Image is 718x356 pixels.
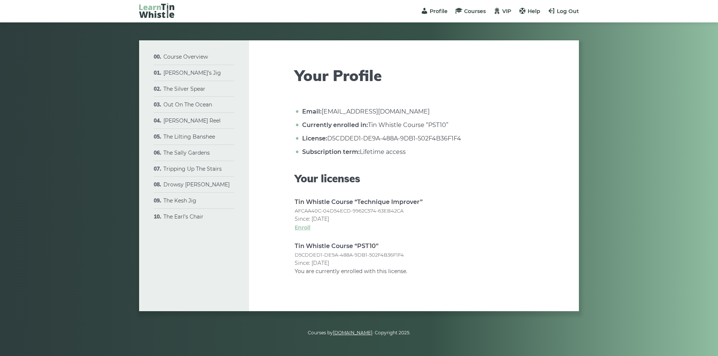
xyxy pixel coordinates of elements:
span: Help [528,8,540,15]
li: Lifetime access [300,147,533,157]
li: Tin Whistle Course “PST10” [300,120,533,130]
strong: Email: [302,108,322,115]
span: Courses [464,8,486,15]
a: VIP [493,8,511,15]
strong: Currently enrolled in: [302,121,368,129]
span: AFCAA40C-04D54ECD-9962C574-63EB42CA [295,207,533,215]
a: Drowsy [PERSON_NAME] [163,181,230,188]
a: Profile [421,8,448,15]
h1: Your Profile [295,66,533,84]
a: Help [519,8,540,15]
a: Enroll [295,223,533,232]
strong: License: [302,135,327,142]
span: D5CDDED1-DE9A-488A-9DB1-502F4B36F1F4 [295,251,533,259]
a: The Silver Spear [163,86,205,92]
a: The Sally Gardens [163,149,210,156]
h3: Your licenses [295,172,533,185]
span: Profile [430,8,448,15]
li: D5CDDED1-DE9A-488A-9DB1-502F4B36F1F4 [300,134,533,143]
img: LearnTinWhistle.com [139,3,174,18]
a: The Earl’s Chair [163,213,203,220]
span: Log Out [557,8,579,15]
span: You are currently enrolled with this license. [295,267,533,276]
a: [PERSON_NAME]’s Jig [163,69,221,76]
a: [DOMAIN_NAME] [333,330,372,335]
span: Since: [DATE] [295,259,533,267]
a: [PERSON_NAME] Reel [163,117,221,124]
a: Courses [455,8,486,15]
a: Tripping Up The Stairs [163,165,222,172]
span: Since: [DATE] [295,215,533,223]
a: Log Out [548,8,579,15]
span: VIP [502,8,511,15]
a: The Lilting Banshee [163,133,215,140]
strong: Subscription term: [302,148,360,155]
a: The Kesh Jig [163,197,196,204]
li: [EMAIL_ADDRESS][DOMAIN_NAME] [300,107,533,117]
strong: Tin Whistle Course “Technique Improver” [295,198,423,205]
p: Courses by · Copyright 2025. [148,329,570,337]
a: Out On The Ocean [163,101,212,108]
a: Course Overview [163,53,208,60]
strong: Tin Whistle Course “PST10” [295,242,378,250]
